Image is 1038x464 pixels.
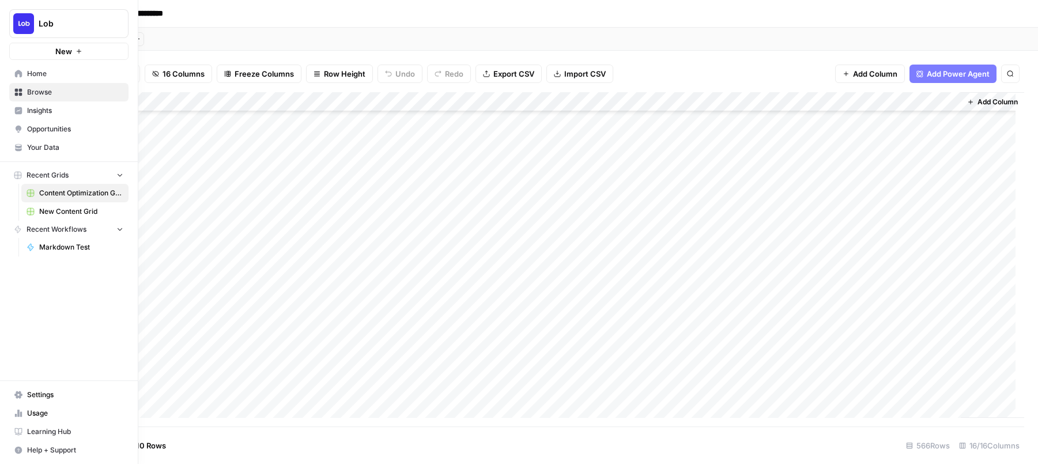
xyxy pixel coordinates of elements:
button: Add Column [962,95,1022,110]
a: Home [9,65,129,83]
button: Import CSV [546,65,613,83]
a: Opportunities [9,120,129,138]
span: Lob [39,18,108,29]
span: Learning Hub [27,427,123,437]
span: Row Height [324,68,365,80]
a: Usage [9,404,129,422]
span: Recent Grids [27,170,69,180]
button: 16 Columns [145,65,212,83]
a: Content Optimization Grid [21,184,129,202]
a: Your Data [9,138,129,157]
div: 16/16 Columns [954,436,1024,455]
a: Insights [9,101,129,120]
span: 16 Columns [163,68,205,80]
button: Undo [378,65,422,83]
span: Content Optimization Grid [39,188,123,198]
button: Add Column [835,65,905,83]
button: Export CSV [475,65,542,83]
button: New [9,43,129,60]
div: 566 Rows [901,436,954,455]
button: Recent Grids [9,167,129,184]
img: Lob Logo [13,13,34,34]
span: Freeze Columns [235,68,294,80]
span: Recent Workflows [27,224,86,235]
span: Your Data [27,142,123,153]
span: Opportunities [27,124,123,134]
span: Add Column [853,68,897,80]
a: Learning Hub [9,422,129,441]
a: Browse [9,83,129,101]
button: Recent Workflows [9,221,129,238]
a: Settings [9,386,129,404]
span: Export CSV [493,68,534,80]
span: Usage [27,408,123,418]
span: Add Power Agent [927,68,990,80]
a: New Content Grid [21,202,129,221]
span: Help + Support [27,445,123,455]
span: Browse [27,87,123,97]
span: New [55,46,72,57]
button: Freeze Columns [217,65,301,83]
span: Add 10 Rows [120,440,166,451]
span: New Content Grid [39,206,123,217]
button: Help + Support [9,441,129,459]
span: Undo [395,68,415,80]
button: Add Power Agent [909,65,997,83]
span: Settings [27,390,123,400]
button: Redo [427,65,471,83]
button: Workspace: Lob [9,9,129,38]
span: Home [27,69,123,79]
span: Add Column [977,97,1018,107]
span: Insights [27,105,123,116]
span: Import CSV [564,68,606,80]
a: Markdown Test [21,238,129,256]
button: Row Height [306,65,373,83]
span: Redo [445,68,463,80]
span: Markdown Test [39,242,123,252]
